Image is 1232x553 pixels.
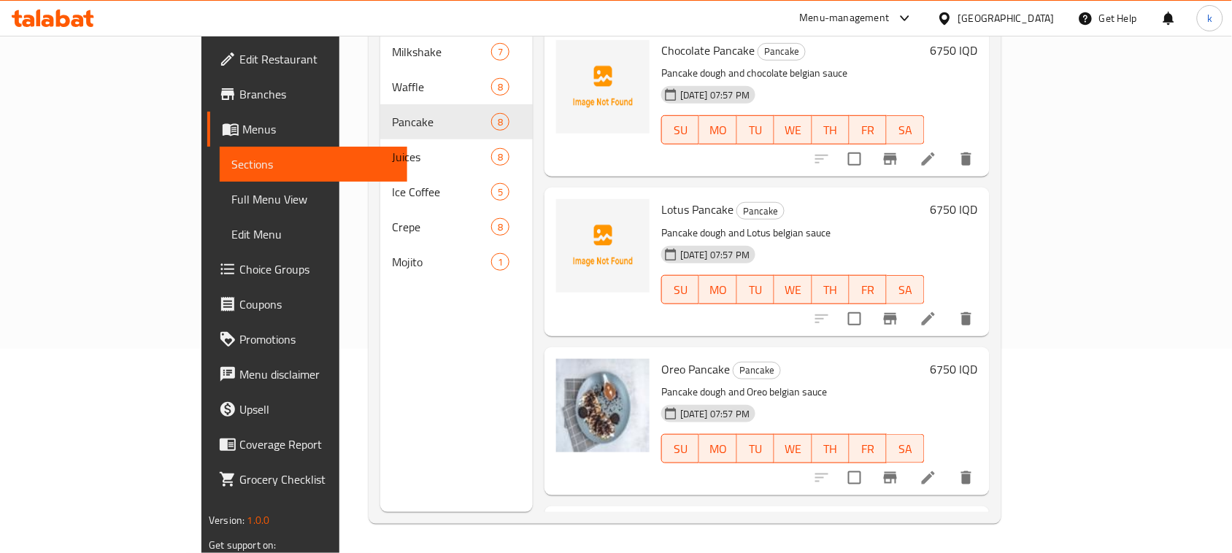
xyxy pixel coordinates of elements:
div: Crepe8 [380,209,533,244]
div: items [491,43,509,61]
button: Branch-specific-item [873,460,908,495]
button: TH [812,275,850,304]
p: Pancake dough and Oreo belgian sauce [661,383,925,401]
span: TH [818,120,844,141]
div: Waffle8 [380,69,533,104]
p: Pancake dough and Lotus belgian sauce [661,224,925,242]
a: Edit menu item [920,310,937,328]
span: 5 [492,185,509,199]
div: items [491,148,509,166]
span: Branches [239,85,396,103]
button: SA [887,434,924,463]
span: TH [818,438,844,460]
button: TU [737,115,774,144]
a: Grocery Checklist [207,462,407,497]
div: items [491,113,509,131]
button: TU [737,434,774,463]
span: Select to update [839,144,870,174]
a: Full Menu View [220,182,407,217]
span: Edit Menu [231,225,396,243]
button: MO [699,115,736,144]
div: Menu-management [800,9,890,27]
span: Ice Coffee [392,183,490,201]
span: Waffle [392,78,490,96]
span: Coverage Report [239,436,396,453]
button: delete [949,460,984,495]
div: [GEOGRAPHIC_DATA] [958,10,1055,26]
span: WE [780,279,806,301]
span: Version: [209,511,245,530]
span: Oreo Pancake [661,358,730,380]
button: TH [812,115,850,144]
span: TU [743,120,769,141]
a: Promotions [207,322,407,357]
span: Edit Restaurant [239,50,396,68]
a: Menus [207,112,407,147]
span: Full Menu View [231,190,396,208]
button: SU [661,115,699,144]
span: 8 [492,220,509,234]
span: SU [668,438,693,460]
a: Choice Groups [207,252,407,287]
div: Juices [392,148,490,166]
span: SA [893,120,918,141]
span: TH [818,279,844,301]
span: Upsell [239,401,396,418]
span: Pancake [734,362,780,379]
button: delete [949,142,984,177]
span: Menus [242,120,396,138]
a: Edit menu item [920,150,937,168]
span: Lotus Pancake [661,198,734,220]
div: items [491,78,509,96]
span: Chocolate Pancake [661,39,755,61]
span: FR [855,279,881,301]
span: WE [780,120,806,141]
div: Pancake [733,362,781,379]
button: TH [812,434,850,463]
span: Pancake [758,43,805,60]
p: Pancake dough and chocolate belgian sauce [661,64,925,82]
button: SA [887,275,924,304]
div: Milkshake [392,43,490,61]
span: Crepe [392,218,490,236]
h6: 6750 IQD [931,199,978,220]
button: WE [774,434,812,463]
button: MO [699,434,736,463]
div: Milkshake7 [380,34,533,69]
span: [DATE] 07:57 PM [674,88,755,102]
div: Juices8 [380,139,533,174]
a: Sections [220,147,407,182]
button: SA [887,115,924,144]
span: Pancake [737,203,784,220]
img: Oreo Pancake [556,359,650,452]
span: Sections [231,155,396,173]
nav: Menu sections [380,28,533,285]
div: Pancake [758,43,806,61]
span: 1.0.0 [247,511,270,530]
span: FR [855,120,881,141]
span: SA [893,279,918,301]
span: Menu disclaimer [239,366,396,383]
span: [DATE] 07:57 PM [674,407,755,421]
span: SA [893,438,918,460]
span: TU [743,438,769,460]
span: k [1207,10,1212,26]
span: WE [780,438,806,460]
button: SU [661,434,699,463]
a: Coverage Report [207,427,407,462]
span: Select to update [839,303,870,334]
div: items [491,253,509,271]
span: Promotions [239,330,396,348]
a: Coupons [207,287,407,322]
span: Pancake [392,113,490,131]
div: items [491,183,509,201]
button: FR [850,434,887,463]
button: SU [661,275,699,304]
span: MO [705,438,731,460]
h6: 6750 IQD [931,40,978,61]
div: Pancake8 [380,104,533,139]
a: Branches [207,77,407,112]
button: WE [774,275,812,304]
h6: 6750 IQD [931,359,978,379]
